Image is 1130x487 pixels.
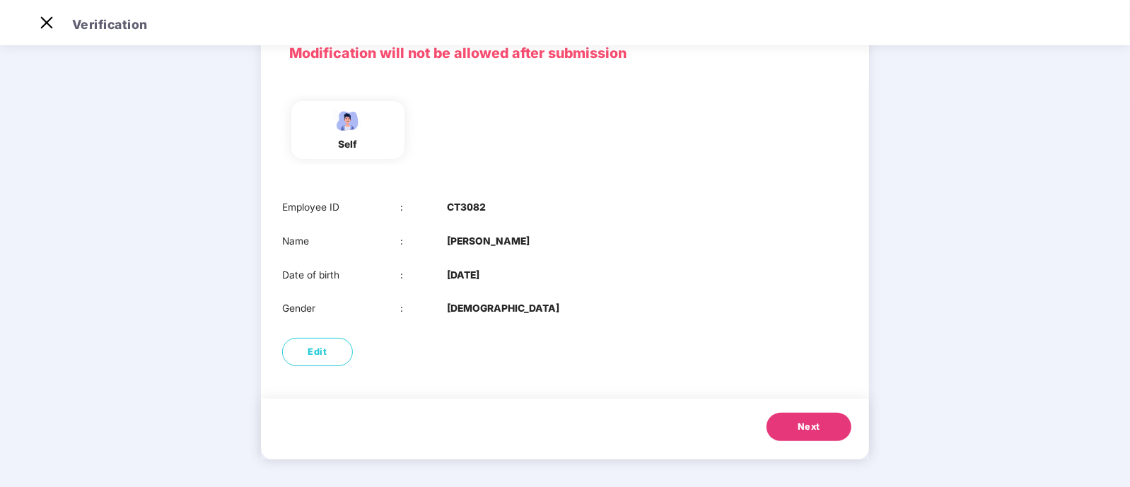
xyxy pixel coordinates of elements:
b: [DATE] [447,268,479,283]
b: [DEMOGRAPHIC_DATA] [447,301,559,317]
div: Date of birth [282,268,400,283]
div: Employee ID [282,200,400,216]
div: Name [282,234,400,250]
div: Gender [282,301,400,317]
button: Next [767,413,851,441]
b: CT3082 [447,200,486,216]
span: Edit [308,345,327,359]
div: : [400,200,448,216]
div: : [400,301,448,317]
button: Edit [282,338,353,366]
p: Modification will not be allowed after submission [289,42,841,64]
div: : [400,268,448,283]
b: [PERSON_NAME] [447,234,530,250]
img: svg+xml;base64,PHN2ZyBpZD0iRW1wbG95ZWVfbWFsZSIgeG1sbnM9Imh0dHA6Ly93d3cudzMub3JnLzIwMDAvc3ZnIiB3aW... [330,108,366,133]
span: Next [798,420,820,434]
div: : [400,234,448,250]
div: self [330,137,366,153]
